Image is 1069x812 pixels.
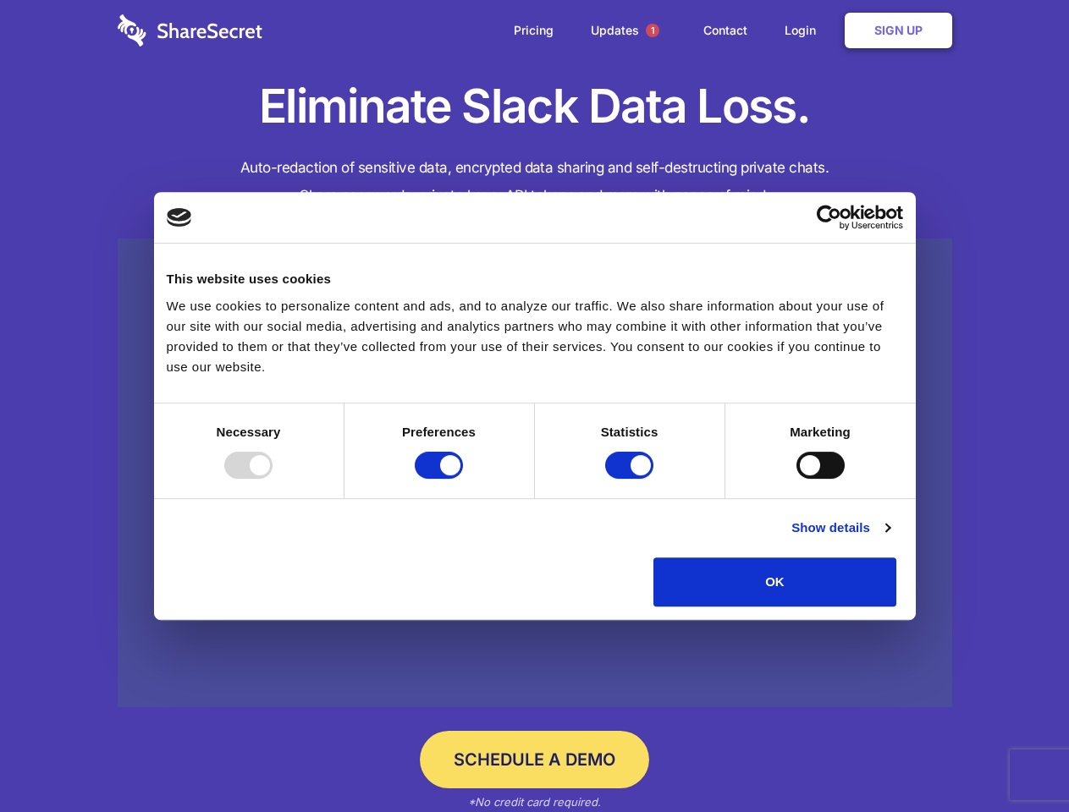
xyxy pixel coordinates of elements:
a: Contact [686,4,764,57]
a: Show details [791,518,890,538]
span: 1 [646,24,659,37]
a: Wistia video thumbnail [118,239,952,708]
img: logo-wordmark-white-trans-d4663122ce5f474addd5e946df7df03e33cb6a1c49d2221995e7729f52c070b2.svg [118,14,262,47]
div: This website uses cookies [167,269,903,289]
strong: Preferences [402,425,476,439]
h1: Eliminate Slack Data Loss. [118,76,952,137]
strong: Necessary [217,425,281,439]
a: Pricing [497,4,570,57]
h4: Auto-redaction of sensitive data, encrypted data sharing and self-destructing private chats. Shar... [118,154,952,210]
img: logo [167,208,192,227]
a: Login [768,4,841,57]
button: OK [653,557,896,606]
strong: Marketing [790,425,851,439]
a: Usercentrics Cookiebot - opens in a new window [755,205,903,230]
a: Sign Up [845,13,952,48]
div: We use cookies to personalize content and ads, and to analyze our traffic. We also share informat... [167,296,903,377]
a: Schedule a Demo [420,731,649,788]
strong: Statistics [601,425,658,439]
em: *No credit card required. [468,795,601,809]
